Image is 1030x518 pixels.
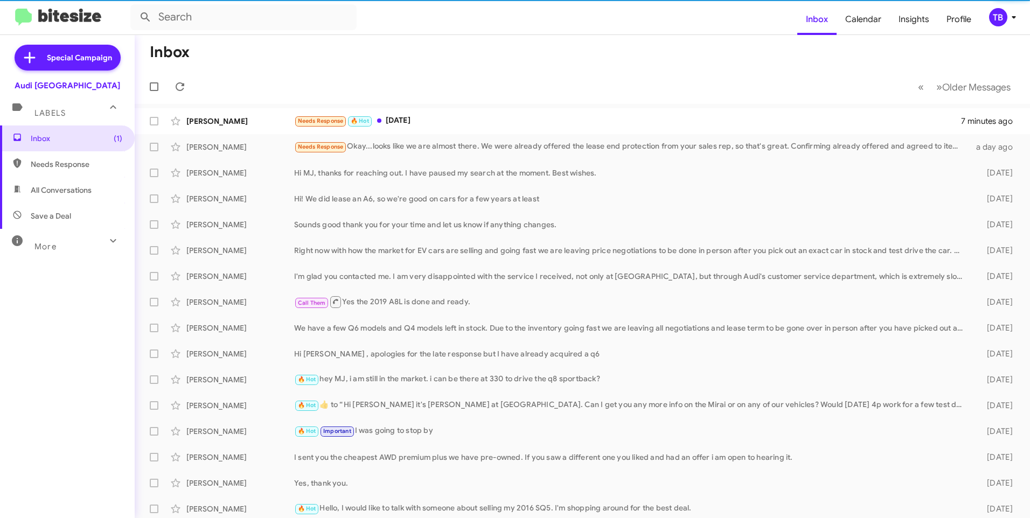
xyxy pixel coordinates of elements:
[15,80,120,91] div: Audi [GEOGRAPHIC_DATA]
[989,8,1007,26] div: TB
[186,503,294,514] div: [PERSON_NAME]
[890,4,938,35] a: Insights
[31,185,92,195] span: All Conversations
[186,219,294,230] div: [PERSON_NAME]
[294,478,970,488] div: Yes, thank you.
[186,323,294,333] div: [PERSON_NAME]
[31,159,122,170] span: Needs Response
[970,426,1021,437] div: [DATE]
[31,211,71,221] span: Save a Deal
[186,348,294,359] div: [PERSON_NAME]
[294,425,970,437] div: I was going to stop by
[294,167,970,178] div: Hi MJ, thanks for reaching out. I have paused my search at the moment. Best wishes.
[970,297,1021,307] div: [DATE]
[961,116,1021,127] div: 7 minutes ago
[298,299,326,306] span: Call Them
[294,399,970,411] div: ​👍​ to “ Hi [PERSON_NAME] it's [PERSON_NAME] at [GEOGRAPHIC_DATA]. Can I get you any more info on...
[970,245,1021,256] div: [DATE]
[186,245,294,256] div: [PERSON_NAME]
[294,245,970,256] div: Right now with how the market for EV cars are selling and going fast we are leaving price negotia...
[294,348,970,359] div: Hi [PERSON_NAME] , apologies for the late response but I have already acquired a q6
[186,400,294,411] div: [PERSON_NAME]
[114,133,122,144] span: (1)
[294,502,970,515] div: Hello, I would like to talk with someone about selling my 2016 SQ5. I'm shopping around for the b...
[15,45,121,71] a: Special Campaign
[294,115,961,127] div: [DATE]
[294,323,970,333] div: We have a few Q6 models and Q4 models left in stock. Due to the inventory going fast we are leavi...
[970,193,1021,204] div: [DATE]
[298,505,316,512] span: 🔥 Hot
[970,374,1021,385] div: [DATE]
[930,76,1017,98] button: Next
[31,133,122,144] span: Inbox
[970,323,1021,333] div: [DATE]
[47,52,112,63] span: Special Campaign
[970,452,1021,463] div: [DATE]
[294,193,970,204] div: Hi! We did lease an A6, so we're good on cars for a few years at least
[130,4,357,30] input: Search
[186,452,294,463] div: [PERSON_NAME]
[970,348,1021,359] div: [DATE]
[918,80,924,94] span: «
[942,81,1011,93] span: Older Messages
[34,242,57,251] span: More
[970,167,1021,178] div: [DATE]
[186,116,294,127] div: [PERSON_NAME]
[298,117,344,124] span: Needs Response
[936,80,942,94] span: »
[837,4,890,35] a: Calendar
[980,8,1018,26] button: TB
[186,297,294,307] div: [PERSON_NAME]
[970,219,1021,230] div: [DATE]
[323,428,351,435] span: Important
[294,219,970,230] div: Sounds good thank you for your time and let us know if anything changes.
[970,271,1021,282] div: [DATE]
[186,193,294,204] div: [PERSON_NAME]
[970,503,1021,514] div: [DATE]
[911,76,930,98] button: Previous
[186,167,294,178] div: [PERSON_NAME]
[298,428,316,435] span: 🔥 Hot
[298,402,316,409] span: 🔥 Hot
[970,142,1021,152] div: a day ago
[150,44,190,61] h1: Inbox
[186,374,294,385] div: [PERSON_NAME]
[351,117,369,124] span: 🔥 Hot
[294,271,970,282] div: I'm glad you contacted me. I am very disappointed with the service I received, not only at [GEOGR...
[34,108,66,118] span: Labels
[294,452,970,463] div: I sent you the cheapest AWD premium plus we have pre-owned. If you saw a different one you liked ...
[294,141,970,153] div: Okay...looks like we are almost there. We were already offered the lease end protection from your...
[294,295,970,309] div: Yes the 2019 A8L is done and ready.
[186,426,294,437] div: [PERSON_NAME]
[186,271,294,282] div: [PERSON_NAME]
[970,400,1021,411] div: [DATE]
[186,478,294,488] div: [PERSON_NAME]
[298,376,316,383] span: 🔥 Hot
[298,143,344,150] span: Needs Response
[970,478,1021,488] div: [DATE]
[797,4,837,35] a: Inbox
[912,76,1017,98] nav: Page navigation example
[938,4,980,35] a: Profile
[186,142,294,152] div: [PERSON_NAME]
[294,373,970,386] div: hey MJ, i am still in the market. i can be there at 330 to drive the q8 sportback?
